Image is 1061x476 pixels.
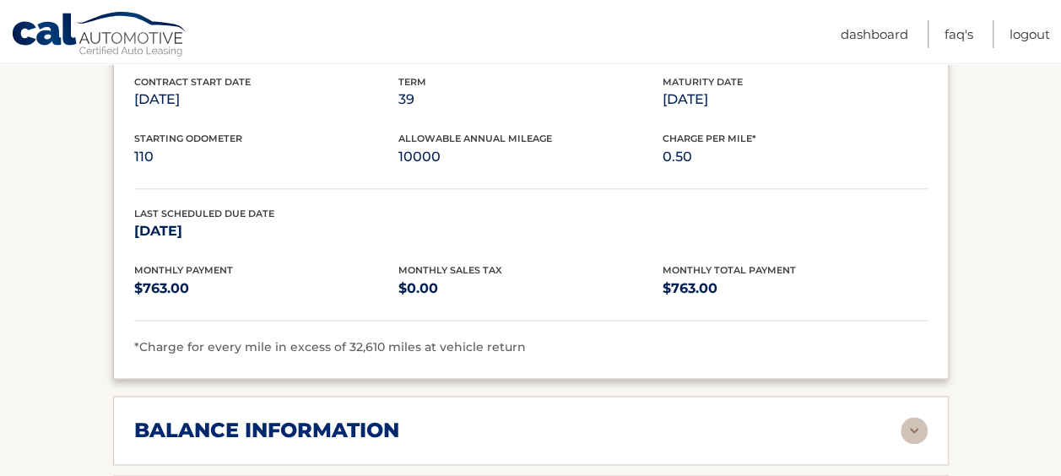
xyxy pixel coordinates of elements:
span: Charge Per Mile* [663,133,756,144]
span: Monthly Sales Tax [398,264,502,276]
img: accordion-rest.svg [901,417,928,444]
span: *Charge for every mile in excess of 32,610 miles at vehicle return [134,339,526,354]
p: $763.00 [663,277,927,300]
span: Term [398,76,426,88]
span: Last Scheduled Due Date [134,208,274,219]
span: Maturity Date [663,76,743,88]
a: Logout [1010,20,1050,48]
p: $763.00 [134,277,398,300]
p: [DATE] [134,88,398,111]
p: [DATE] [663,88,927,111]
p: 110 [134,145,398,169]
span: Allowable Annual Mileage [398,133,552,144]
p: $0.00 [398,277,663,300]
p: [DATE] [134,219,398,243]
p: 39 [398,88,663,111]
a: Cal Automotive [11,11,188,60]
a: FAQ's [945,20,973,48]
p: 0.50 [663,145,927,169]
h2: balance information [134,418,399,443]
span: Starting Odometer [134,133,242,144]
span: Contract Start Date [134,76,251,88]
span: Monthly Payment [134,264,233,276]
a: Dashboard [841,20,908,48]
span: Monthly Total Payment [663,264,796,276]
p: 10000 [398,145,663,169]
